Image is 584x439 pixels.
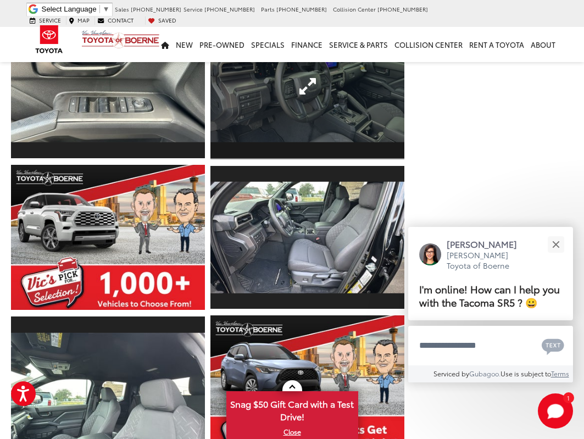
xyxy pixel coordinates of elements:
[276,5,327,13] span: [PHONE_NUMBER]
[29,21,70,57] img: Toyota
[99,5,100,13] span: ​
[9,31,207,142] img: 2025 Toyota Tacoma SR5
[248,27,288,62] a: Specials
[11,165,205,310] a: Expand Photo 16
[527,27,559,62] a: About
[544,232,568,256] button: Close
[77,16,90,24] span: Map
[183,5,203,13] span: Service
[173,27,196,62] a: New
[538,393,573,429] svg: Start Chat
[288,27,326,62] a: Finance
[391,27,466,62] a: Collision Center
[81,30,160,49] img: Vic Vaughan Toyota of Boerne
[11,14,205,159] a: Expand Photo 14
[500,369,551,378] span: Use is subject to
[42,5,110,13] a: Select Language​
[408,326,573,365] textarea: Type your message
[538,393,573,429] button: Toggle Chat Window
[447,238,528,250] p: [PERSON_NAME]
[204,5,255,13] span: [PHONE_NUMBER]
[466,27,527,62] a: Rent a Toyota
[408,227,573,382] div: Close[PERSON_NAME][PERSON_NAME] Toyota of BoerneI'm online! How can I help you with the Tacoma SR...
[567,395,570,400] span: 1
[131,5,181,13] span: [PHONE_NUMBER]
[333,5,376,13] span: Collision Center
[209,182,407,293] img: 2025 Toyota Tacoma SR5
[326,27,391,62] a: Service & Parts: Opens in a new tab
[158,16,176,24] span: Saved
[39,16,61,24] span: Service
[227,392,357,426] span: Snag $50 Gift Card with a Test Drive!
[538,333,568,358] button: Chat with SMS
[94,16,136,24] a: Contact
[210,14,404,159] a: Expand Photo 15
[42,5,97,13] span: Select Language
[551,369,569,378] a: Terms
[419,281,560,309] span: I'm online! How can I help you with the Tacoma SR5 ? 😀
[377,5,428,13] span: [PHONE_NUMBER]
[145,16,179,24] a: My Saved Vehicles
[433,369,469,378] span: Serviced by
[9,163,207,312] img: 2025 Toyota Tacoma SR5
[196,27,248,62] a: Pre-Owned
[261,5,275,13] span: Parts
[210,165,404,310] a: Expand Photo 17
[103,5,110,13] span: ▼
[27,16,64,24] a: Service
[469,369,500,378] a: Gubagoo.
[447,250,528,271] p: [PERSON_NAME] Toyota of Boerne
[108,16,134,24] span: Contact
[115,5,129,13] span: Sales
[158,27,173,62] a: Home
[66,16,92,24] a: Map
[542,337,564,355] svg: Text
